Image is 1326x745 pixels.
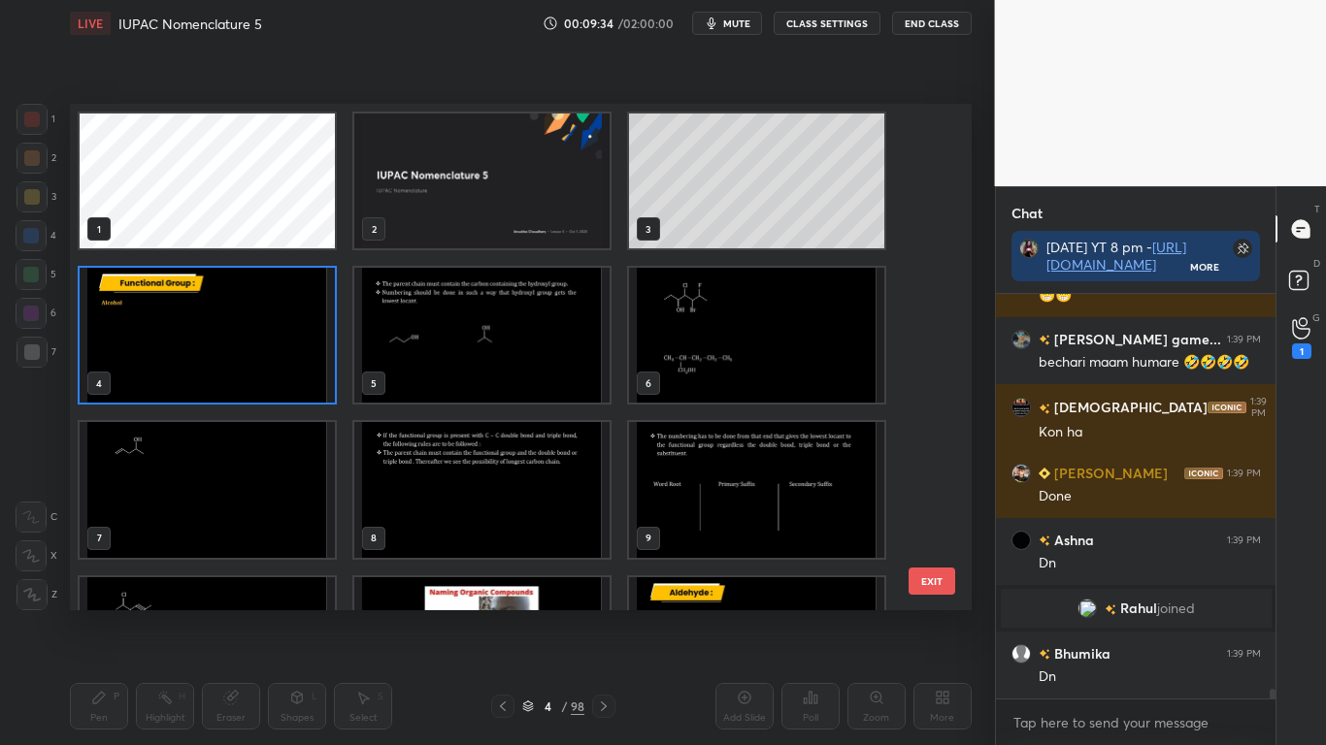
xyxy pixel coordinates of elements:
button: End Class [892,12,972,35]
img: 1759823941H2O8N2.pdf [354,576,610,711]
p: T [1314,202,1320,216]
div: Z [17,579,57,610]
div: Kon ha [1039,423,1261,442]
div: 7 [17,337,56,368]
div: 1:39 PM [1250,396,1267,419]
button: CLASS SETTINGS [774,12,880,35]
div: C [16,502,57,533]
p: Chat [996,187,1058,239]
h6: Bhumika [1050,643,1111,664]
img: 1759823941H2O8N2.pdf [629,576,884,711]
img: 1759823941H2O8N2.pdf [80,576,335,711]
img: no-rating-badge.077c3623.svg [1039,535,1050,546]
img: iconic-dark.1390631f.png [1208,402,1246,413]
div: 1:39 PM [1227,648,1261,660]
div: 1:39 PM [1227,468,1261,479]
div: Dn [1039,667,1261,687]
img: 1759823941H2O8N2.pdf [629,268,884,403]
div: LIVE [70,12,111,35]
div: 4 [538,700,557,712]
img: no-rating-badge.077c3623.svg [1039,649,1050,660]
span: joined [1157,600,1195,616]
img: 788b5aae-a353-11f0-9750-26b34f0f6127.jpg [354,113,610,248]
div: 6 [16,298,56,329]
div: 1 [1292,343,1311,359]
div: [DATE] YT 8 pm - [1046,239,1192,274]
a: [URL][DOMAIN_NAME] [1046,238,1186,274]
div: bechari maam humare 🤣🤣🤣🤣 [1039,353,1261,372]
img: 59cc8e460c5d4c73a0b08f93b452489c.jpg [1019,239,1039,258]
div: 1:39 PM [1227,334,1261,345]
div: 2 [17,143,56,174]
img: Learner_Badge_beginner_1_8b307cf2a0.svg [1039,468,1050,479]
img: 4f15058aad4b40328ffd7e707f896fbf.jpg [1011,398,1031,417]
div: 1:39 PM [1227,534,1261,546]
div: / [561,700,567,712]
img: 1759823941H2O8N2.pdf [354,268,610,403]
div: grid [996,294,1276,698]
img: no-rating-badge.077c3623.svg [1039,335,1050,345]
img: 0891956b84fa4c92bcc0750fdf29a00e.jpg [1011,531,1031,550]
div: Done [1039,487,1261,506]
h6: [DEMOGRAPHIC_DATA] [1050,398,1208,418]
div: 4 [16,220,56,251]
img: default.png [1011,644,1031,664]
h6: [PERSON_NAME] game... [1050,329,1221,349]
h6: [PERSON_NAME] [1050,463,1168,483]
div: grid [70,104,938,610]
div: 5 [16,259,56,290]
span: mute [723,16,750,30]
div: X [16,540,57,571]
button: mute [692,12,762,35]
div: Dn [1039,554,1261,573]
h4: IUPAC Nomenclature 5 [118,15,262,33]
div: 98 [571,697,584,715]
img: no-rating-badge.077c3623.svg [1105,604,1116,615]
div: More [1190,260,1219,274]
img: no-rating-badge.077c3623.svg [1039,404,1050,414]
img: 88a59b09a7534607b7667ee56d349a7b.jpg [1011,464,1031,483]
div: 3 [17,181,56,212]
h6: Ashna [1050,530,1094,550]
img: 1759823941H2O8N2.pdf [80,268,335,403]
p: G [1312,310,1320,325]
span: Rahul [1120,600,1157,616]
div: 1 [17,104,55,135]
img: iconic-dark.1390631f.png [1184,468,1223,479]
img: 1759823941H2O8N2.pdf [629,422,884,557]
button: EXIT [909,567,955,595]
img: 1759823941H2O8N2.pdf [354,422,610,557]
div: 😁😁 [1039,286,1261,306]
img: 1759823941H2O8N2.pdf [80,422,335,557]
p: D [1313,256,1320,271]
img: a558b471c5ee49be946af569fe2e9417.jpg [1011,330,1031,349]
